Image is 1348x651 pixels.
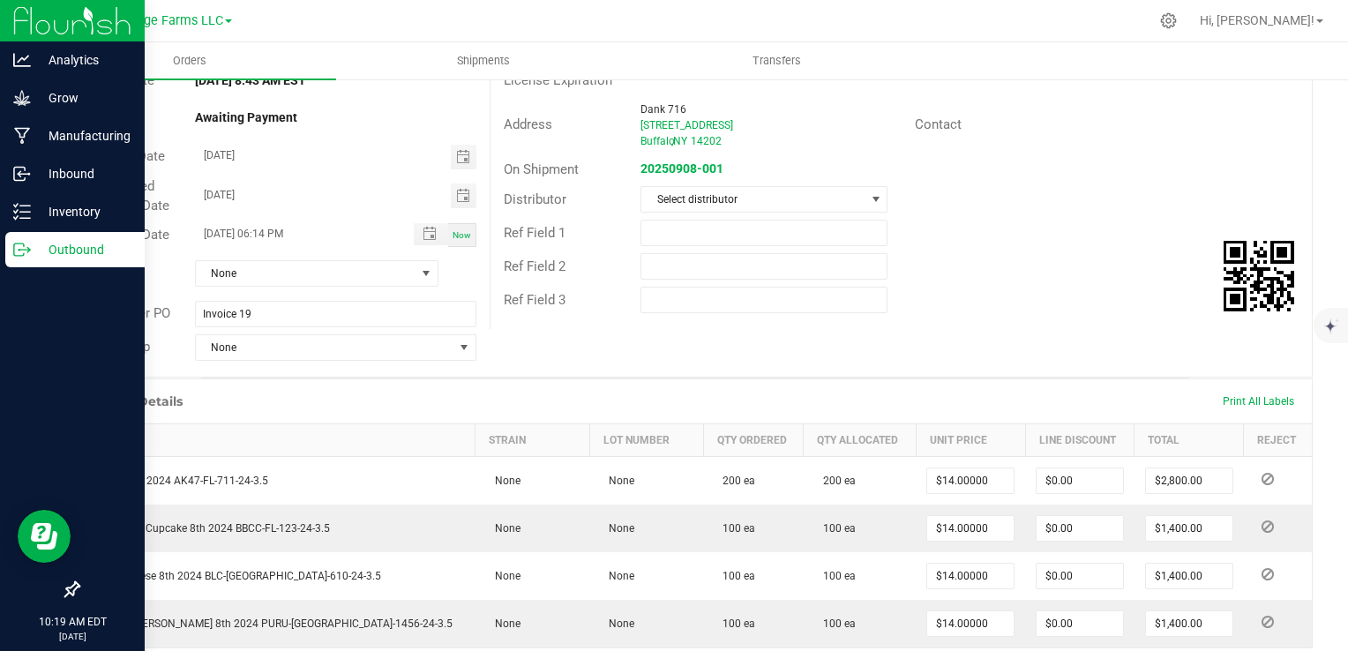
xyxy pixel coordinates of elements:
[149,53,230,69] span: Orders
[640,161,723,176] a: 20250908-001
[714,570,755,582] span: 100 ea
[814,570,856,582] span: 100 ea
[916,423,1025,456] th: Unit Price
[1146,611,1232,636] input: 0
[8,630,137,643] p: [DATE]
[1037,564,1123,588] input: 0
[814,522,856,535] span: 100 ea
[814,617,856,630] span: 100 ea
[486,617,520,630] span: None
[1037,611,1123,636] input: 0
[42,42,336,79] a: Orders
[486,475,520,487] span: None
[1135,423,1244,456] th: Total
[90,617,453,630] span: Punch [PERSON_NAME] 8th 2024 PURU-[GEOGRAPHIC_DATA]-1456-24-3.5
[1254,521,1281,532] span: Reject Inventory
[729,53,825,69] span: Transfers
[1037,468,1123,493] input: 0
[31,125,137,146] p: Manufacturing
[1157,12,1179,29] div: Manage settings
[714,475,755,487] span: 200 ea
[641,187,865,212] span: Select distributor
[927,611,1014,636] input: 0
[31,87,137,108] p: Grow
[1037,516,1123,541] input: 0
[196,223,396,245] input: Date/Time
[600,522,634,535] span: None
[128,13,223,28] span: Gage Farms LLC
[31,163,137,184] p: Inbound
[13,127,31,145] inline-svg: Manufacturing
[915,116,962,132] span: Contact
[1224,241,1294,311] qrcode: 00000027
[13,89,31,107] inline-svg: Grow
[486,522,520,535] span: None
[453,230,471,240] span: Now
[1244,423,1312,456] th: Reject
[13,51,31,69] inline-svg: Analytics
[714,617,755,630] span: 100 ea
[1223,395,1294,408] span: Print All Labels
[13,203,31,221] inline-svg: Inventory
[31,49,137,71] p: Analytics
[8,614,137,630] p: 10:19 AM EDT
[600,475,634,487] span: None
[504,72,612,88] span: License Expiration
[673,135,687,147] span: NY
[600,617,634,630] span: None
[13,241,31,258] inline-svg: Outbound
[671,135,673,147] span: ,
[691,135,722,147] span: 14202
[1254,569,1281,580] span: Reject Inventory
[451,145,476,169] span: Toggle calendar
[336,42,630,79] a: Shipments
[504,116,552,132] span: Address
[1025,423,1135,456] th: Line Discount
[703,423,804,456] th: Qty Ordered
[1146,516,1232,541] input: 0
[504,258,565,274] span: Ref Field 2
[1146,468,1232,493] input: 0
[600,570,634,582] span: None
[1254,474,1281,484] span: Reject Inventory
[927,468,1014,493] input: 0
[814,475,856,487] span: 200 ea
[195,73,306,87] strong: [DATE] 8:43 AM EST
[79,423,476,456] th: Item
[31,239,137,260] p: Outbound
[714,522,755,535] span: 100 ea
[451,183,476,208] span: Toggle calendar
[1200,13,1314,27] span: Hi, [PERSON_NAME]!
[504,225,565,241] span: Ref Field 1
[90,570,381,582] span: Blue Cheese 8th 2024 BLC-[GEOGRAPHIC_DATA]-610-24-3.5
[90,475,268,487] span: AK47 8th 2024 AK47-FL-711-24-3.5
[18,510,71,563] iframe: Resource center
[90,522,330,535] span: Blueberry Cupcake 8th 2024 BBCC-FL-123-24-3.5
[504,191,566,207] span: Distributor
[195,110,297,124] strong: Awaiting Payment
[504,292,565,308] span: Ref Field 3
[414,223,448,245] span: Toggle popup
[196,335,454,360] span: None
[804,423,916,456] th: Qty Allocated
[1146,564,1232,588] input: 0
[433,53,534,69] span: Shipments
[504,161,579,177] span: On Shipment
[476,423,589,456] th: Strain
[640,119,733,131] span: [STREET_ADDRESS]
[589,423,703,456] th: Lot Number
[640,103,686,116] span: Dank 716
[31,201,137,222] p: Inventory
[1254,617,1281,627] span: Reject Inventory
[13,165,31,183] inline-svg: Inbound
[1224,241,1294,311] img: Scan me!
[630,42,924,79] a: Transfers
[486,570,520,582] span: None
[640,135,675,147] span: Buffalo
[927,564,1014,588] input: 0
[927,516,1014,541] input: 0
[196,261,416,286] span: None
